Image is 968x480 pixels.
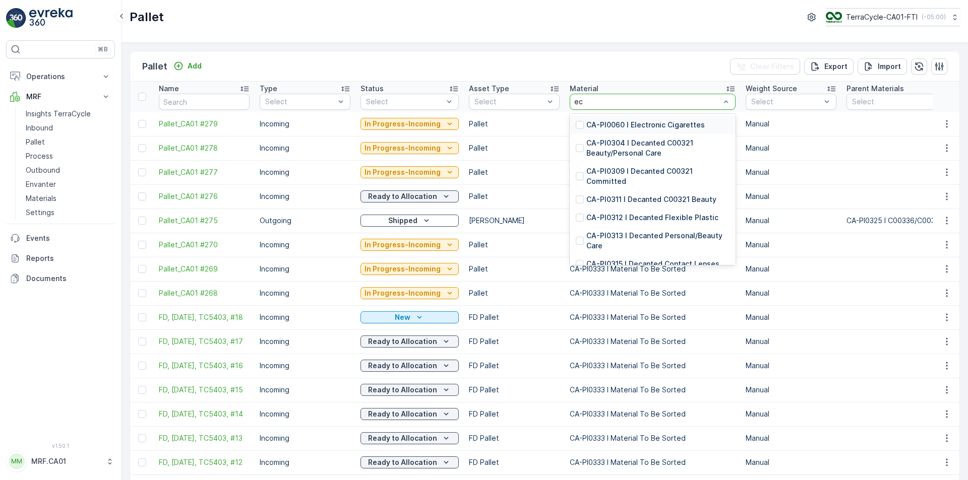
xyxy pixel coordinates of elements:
div: Toggle Row Selected [138,241,146,249]
p: CA-PI0309 I Decanted C00321 Committed [586,166,730,186]
button: New [360,311,459,323]
p: CA-PI0333 I Material To Be Sorted [570,433,736,443]
p: Pallet [26,137,45,147]
a: FD, Aug 27, 2025, TC5403, #16 [159,361,250,371]
p: CA-PI0312 I Decanted Flexible Plastic [586,213,718,223]
p: Manual [746,457,836,467]
p: Incoming [260,288,350,298]
p: Select [366,97,443,107]
span: FD, [DATE], TC5403, #13 [159,433,250,443]
a: Outbound [22,163,115,177]
p: Materials [26,193,56,203]
p: FD Pallet [469,361,560,371]
p: Process [26,151,53,161]
button: In Progress-Incoming [360,142,459,154]
p: CA-PI0311 I Decanted C00321 Beauty [586,194,716,204]
p: Material [570,84,598,94]
p: Manual [746,409,836,419]
a: Pallet [22,135,115,149]
a: FD, Aug 27, 2025, TC5403, #13 [159,433,250,443]
div: Toggle Row Selected [138,410,146,418]
p: CA-PI0333 I Material To Be Sorted [570,385,736,395]
p: Pallet [469,240,560,250]
p: Pallet [142,59,167,74]
p: Pallet [469,143,560,153]
p: CA-PI0313 I Decanted Personal/Beauty Care [586,231,730,251]
div: Toggle Row Selected [138,386,146,394]
p: CA-PI0333 I Material To Be Sorted [570,361,736,371]
p: Settings [26,208,54,218]
span: Pallet_CA01 #268 [159,288,250,298]
p: Manual [746,385,836,395]
p: FD Pallet [469,433,560,443]
p: Incoming [260,385,350,395]
p: Envanter [26,179,56,189]
a: Settings [22,205,115,220]
p: Outbound [26,165,60,175]
input: Search [159,94,250,110]
button: Ready to Allocation [360,408,459,420]
p: CA-PI0060 I Electronic Cigarettes [586,120,705,130]
p: Incoming [260,191,350,201]
p: Manual [746,240,836,250]
p: FD Pallet [469,385,560,395]
div: Toggle Row Selected [138,337,146,346]
span: v 1.50.1 [6,443,115,449]
a: FD, Aug 27, 2025, TC5403, #15 [159,385,250,395]
p: Incoming [260,119,350,129]
button: In Progress-Incoming [360,166,459,178]
div: Toggle Row Selected [138,168,146,176]
span: FD, [DATE], TC5403, #16 [159,361,250,371]
a: Pallet_CA01 #275 [159,216,250,226]
span: Pallet_CA01 #278 [159,143,250,153]
p: Manual [746,167,836,177]
p: Manual [746,264,836,274]
p: Manual [746,191,836,201]
p: Incoming [260,312,350,322]
a: Reports [6,248,115,268]
p: Ready to Allocation [368,361,437,371]
button: Ready to Allocation [360,384,459,396]
p: Manual [746,433,836,443]
img: TC_BVHiTW6.png [826,12,842,23]
a: Pallet_CA01 #277 [159,167,250,177]
p: Ready to Allocation [368,457,437,467]
p: Select [474,97,544,107]
p: Ready to Allocation [368,191,437,201]
p: In Progress-Incoming [365,288,441,298]
a: Process [22,149,115,163]
p: FD Pallet [469,312,560,322]
p: Ready to Allocation [368,409,437,419]
span: Pallet_CA01 #270 [159,240,250,250]
p: Outgoing [260,216,350,226]
p: Ready to Allocation [368,385,437,395]
div: Toggle Row Selected [138,289,146,297]
p: FD Pallet [469,457,560,467]
p: Events [26,233,111,243]
button: Add [169,60,206,72]
p: Pallet [469,119,560,129]
div: Toggle Row Selected [138,192,146,200]
p: Incoming [260,264,350,274]
p: Status [360,84,384,94]
span: FD, [DATE], TC5403, #14 [159,409,250,419]
p: [PERSON_NAME] [469,216,560,226]
span: FD, [DATE], TC5403, #12 [159,457,250,467]
p: CA-PI0315 I Decanted Contact Lenses [586,259,719,269]
p: CA-PI0333 I Material To Be Sorted [570,409,736,419]
a: Pallet_CA01 #276 [159,191,250,201]
p: Incoming [260,361,350,371]
img: logo [6,8,26,28]
p: Add [188,61,202,71]
span: FD, [DATE], TC5403, #18 [159,312,250,322]
p: Parent Materials [846,84,904,94]
a: FD, Aug 27, 2025, TC5403, #17 [159,336,250,347]
p: FD Pallet [469,336,560,347]
div: MM [9,453,25,469]
a: Pallet_CA01 #279 [159,119,250,129]
a: Inbound [22,121,115,135]
span: FD, [DATE], TC5403, #17 [159,336,250,347]
p: Clear Filters [750,61,794,72]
